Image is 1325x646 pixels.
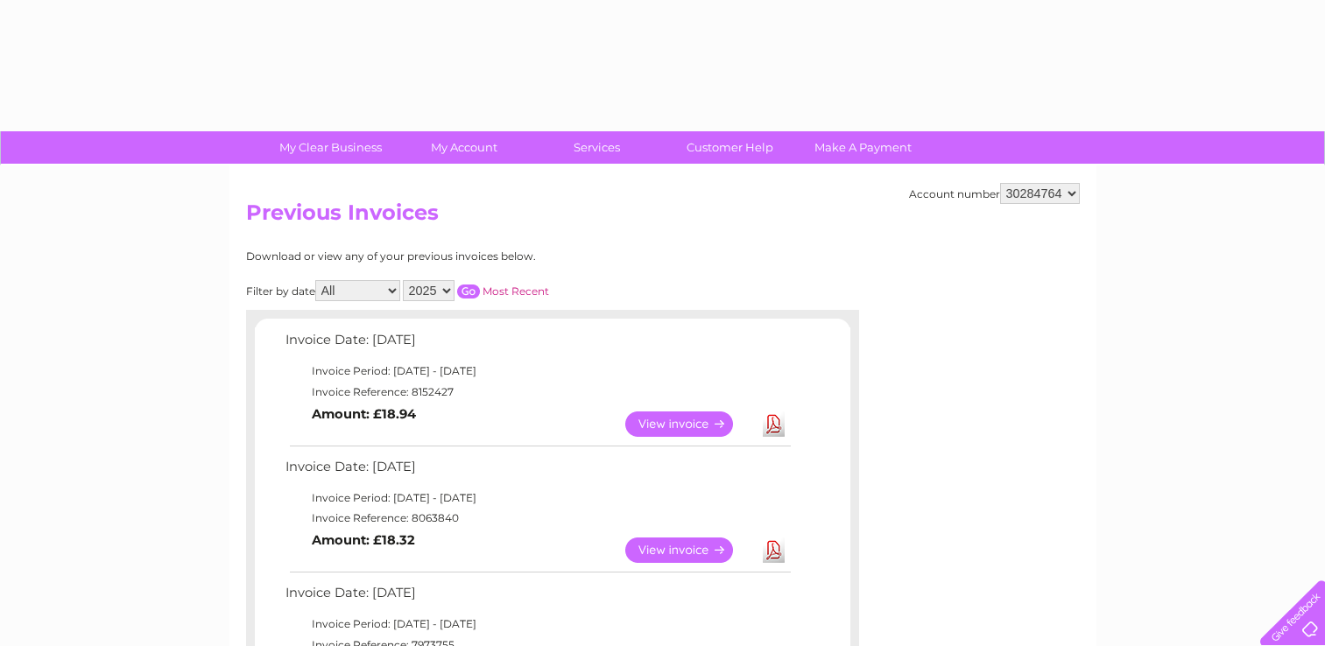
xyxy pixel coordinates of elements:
b: Amount: £18.94 [312,406,416,422]
td: Invoice Period: [DATE] - [DATE] [281,361,793,382]
a: My Account [391,131,536,164]
td: Invoice Date: [DATE] [281,328,793,361]
div: Filter by date [246,280,706,301]
a: View [625,411,754,437]
b: Amount: £18.32 [312,532,415,548]
a: My Clear Business [258,131,403,164]
a: Customer Help [658,131,802,164]
td: Invoice Date: [DATE] [281,455,793,488]
div: Download or view any of your previous invoices below. [246,250,706,263]
a: Services [525,131,669,164]
a: View [625,537,754,563]
a: Download [763,411,785,437]
a: Download [763,537,785,563]
td: Invoice Period: [DATE] - [DATE] [281,488,793,509]
td: Invoice Period: [DATE] - [DATE] [281,614,793,635]
a: Most Recent [483,284,549,298]
td: Invoice Reference: 8063840 [281,508,793,529]
a: Make A Payment [791,131,935,164]
h2: Previous Invoices [246,200,1080,234]
div: Account number [909,183,1080,204]
td: Invoice Reference: 8152427 [281,382,793,403]
td: Invoice Date: [DATE] [281,581,793,614]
